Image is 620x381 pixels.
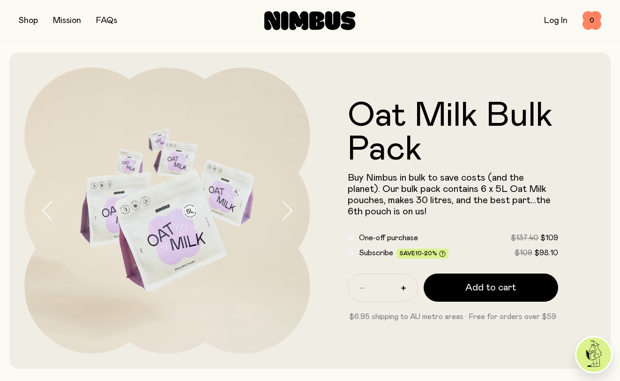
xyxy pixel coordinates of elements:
a: Log In [544,16,568,25]
img: agent [576,337,611,372]
p: $6.95 shipping to AU metro areas · Free for orders over $59 [348,311,559,322]
h1: Oat Milk Bulk Pack [348,99,559,167]
span: $109 [540,234,558,242]
button: Add to cart [424,274,559,302]
a: FAQs [96,16,117,25]
span: $109 [515,249,532,257]
span: Add to cart [465,281,516,294]
span: One-off purchase [359,234,418,242]
span: $98.10 [534,249,558,257]
span: 10-20% [415,251,437,256]
span: Subscribe [359,249,393,257]
a: Mission [53,16,81,25]
button: 0 [583,11,601,30]
span: Save [400,251,446,258]
span: Buy Nimbus in bulk to save costs (and the planet). Our bulk pack contains 6 x 5L Oat Milk pouches... [348,173,551,216]
span: $137.40 [511,234,538,242]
